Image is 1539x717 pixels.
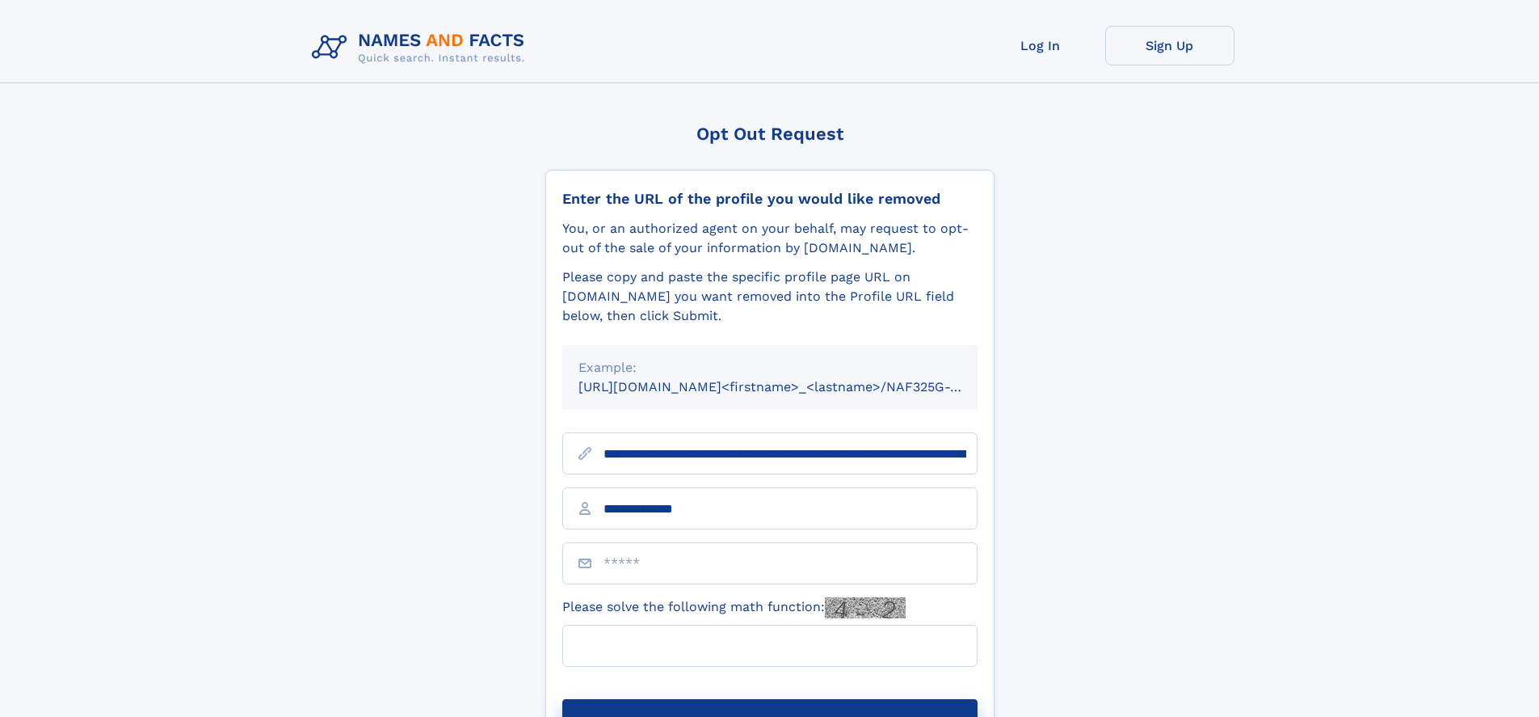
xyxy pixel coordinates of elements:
small: [URL][DOMAIN_NAME]<firstname>_<lastname>/NAF325G-xxxxxxxx [578,379,1008,394]
a: Log In [976,26,1105,65]
div: Example: [578,358,961,377]
a: Sign Up [1105,26,1234,65]
div: Enter the URL of the profile you would like removed [562,190,978,208]
img: Logo Names and Facts [305,26,538,70]
label: Please solve the following math function: [562,597,906,618]
div: Opt Out Request [545,124,994,144]
div: You, or an authorized agent on your behalf, may request to opt-out of the sale of your informatio... [562,219,978,258]
div: Please copy and paste the specific profile page URL on [DOMAIN_NAME] you want removed into the Pr... [562,268,978,326]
